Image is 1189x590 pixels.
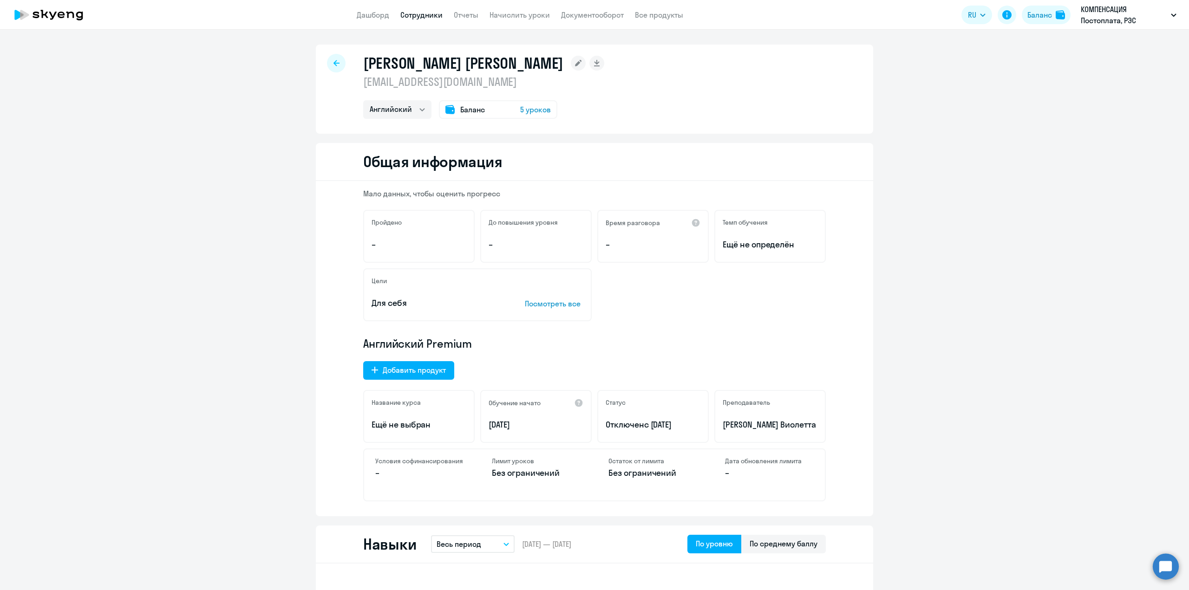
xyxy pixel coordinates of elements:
[372,419,466,431] p: Ещё не выбран
[363,535,416,553] h2: Навыки
[460,104,485,115] span: Баланс
[375,467,464,479] p: –
[1081,4,1167,26] p: КОМПЕНСАЦИЯ Постоплата, РЭС ИНЖИНИРИНГ, ООО
[1076,4,1181,26] button: КОМПЕНСАЦИЯ Постоплата, РЭС ИНЖИНИРИНГ, ООО
[1022,6,1071,24] button: Балансbalance
[372,239,466,251] p: –
[383,364,446,376] div: Добавить продукт
[363,336,472,351] span: Английский Premium
[363,74,604,89] p: [EMAIL_ADDRESS][DOMAIN_NAME]
[363,188,826,199] p: Мало данных, чтобы оценить прогресс
[489,399,541,407] h5: Обучение начато
[608,467,697,479] p: Без ограничений
[363,152,502,171] h2: Общая информация
[372,218,402,227] h5: Пройдено
[635,10,683,19] a: Все продукты
[489,239,583,251] p: –
[561,10,624,19] a: Документооборот
[492,457,581,465] h4: Лимит уроков
[696,538,733,549] div: По уровню
[363,54,563,72] h1: [PERSON_NAME] [PERSON_NAME]
[723,239,817,251] span: Ещё не определён
[725,467,814,479] p: –
[1056,10,1065,19] img: balance
[725,457,814,465] h4: Дата обновления лимита
[437,538,481,550] p: Весь период
[723,419,817,431] p: [PERSON_NAME] Виолетта
[608,457,697,465] h4: Остаток от лимита
[372,398,421,407] h5: Название курса
[525,298,583,309] p: Посмотреть все
[1027,9,1052,20] div: Баланс
[489,419,583,431] p: [DATE]
[375,457,464,465] h4: Условия софинансирования
[723,398,770,407] h5: Преподаватель
[363,361,454,380] button: Добавить продукт
[606,239,700,251] p: –
[644,419,672,430] span: с [DATE]
[454,10,478,19] a: Отчеты
[490,10,550,19] a: Начислить уроки
[372,277,387,285] h5: Цели
[357,10,389,19] a: Дашборд
[723,218,768,227] h5: Темп обучения
[606,219,660,227] h5: Время разговора
[372,297,496,309] p: Для себя
[968,9,976,20] span: RU
[961,6,992,24] button: RU
[489,218,558,227] h5: До повышения уровня
[606,398,626,407] h5: Статус
[492,467,581,479] p: Без ограничений
[522,539,571,549] span: [DATE] — [DATE]
[520,104,551,115] span: 5 уроков
[431,535,515,553] button: Весь период
[400,10,443,19] a: Сотрудники
[750,538,817,549] div: По среднему баллу
[606,419,700,431] p: Отключен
